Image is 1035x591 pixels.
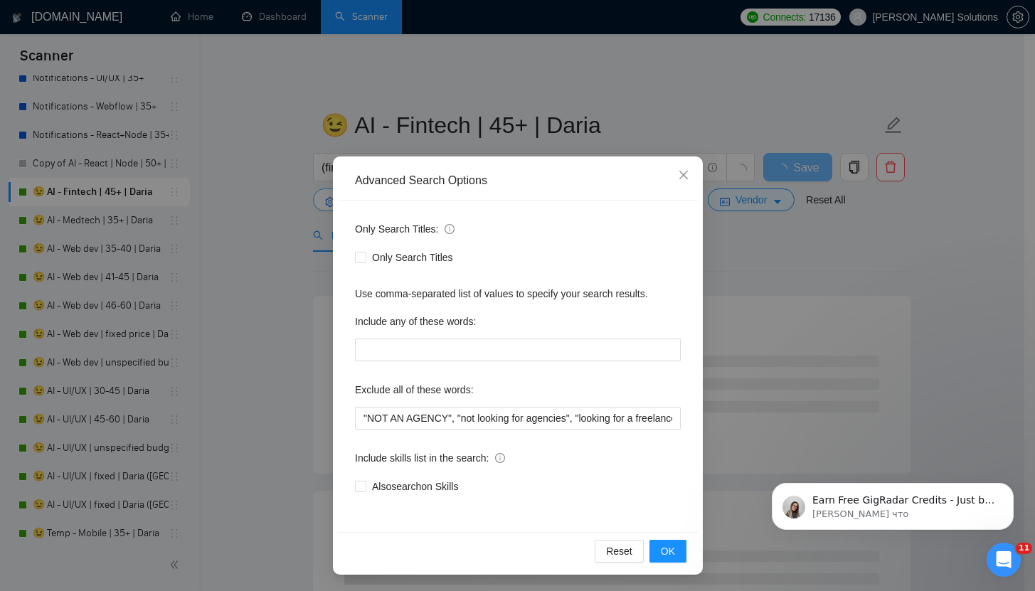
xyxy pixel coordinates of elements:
span: Reset [606,543,632,559]
button: Close [664,156,703,195]
span: Only Search Titles: [355,221,455,237]
iframe: Intercom live chat [987,543,1021,577]
iframe: Intercom notifications сообщение [750,453,1035,553]
div: Use comma-separated list of values to specify your search results. [355,286,681,302]
label: Include any of these words: [355,310,476,333]
button: OK [649,540,686,563]
span: OK [660,543,674,559]
span: Include skills list in the search: [355,450,505,466]
span: info-circle [445,224,455,234]
label: Exclude all of these words: [355,378,474,401]
span: 11 [1016,543,1032,554]
span: Also search on Skills [366,479,464,494]
span: Only Search Titles [366,250,459,265]
span: info-circle [495,453,505,463]
span: close [678,169,689,181]
button: Reset [595,540,644,563]
div: Advanced Search Options [355,173,681,188]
